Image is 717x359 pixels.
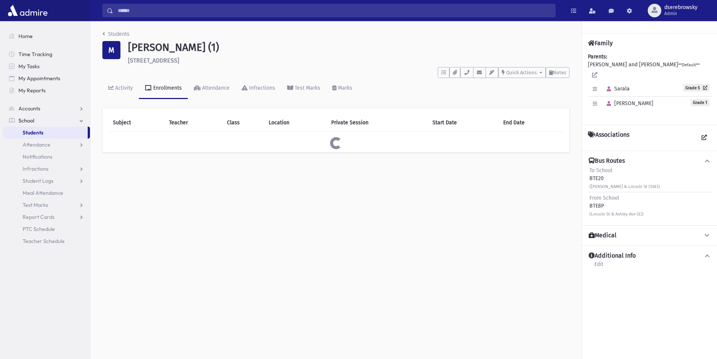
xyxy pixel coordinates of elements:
th: Location [264,114,327,131]
b: Parents: [588,53,607,60]
a: Attendance [3,139,90,151]
a: Student Logs [3,175,90,187]
a: Home [3,30,90,42]
div: Marks [336,85,352,91]
a: Attendance [188,78,236,99]
img: AdmirePro [6,3,49,18]
a: View all Associations [697,131,711,145]
a: Marks [326,78,358,99]
a: Enrollments [139,78,188,99]
a: My Reports [3,84,90,96]
a: Teacher Schedule [3,235,90,247]
a: Students [3,127,88,139]
span: Time Tracking [18,51,52,58]
span: My Appointments [18,75,60,82]
a: PTC Schedule [3,223,90,235]
span: PTC Schedule [23,226,55,232]
a: Test Marks [3,199,90,211]
span: Notes [553,70,566,75]
h1: [PERSON_NAME] (1) [128,41,569,54]
th: Teacher [164,114,222,131]
div: M [102,41,120,59]
a: School [3,115,90,127]
a: Meal Attendance [3,187,90,199]
span: Quick Actions [506,70,537,75]
h4: Bus Routes [589,157,625,165]
span: [PERSON_NAME] [603,100,653,107]
span: Home [18,33,33,40]
div: Test Marks [293,85,320,91]
span: Attendance [23,141,50,148]
span: My Reports [18,87,46,94]
div: Infractions [248,85,275,91]
a: Time Tracking [3,48,90,60]
span: To School [589,167,612,174]
th: Private Session [327,114,428,131]
input: Search [113,4,555,17]
small: (Lincoln St & Ashley Ave (E)) [589,212,644,217]
div: Attendance [201,85,230,91]
th: Class [222,114,264,131]
button: Bus Routes [588,157,711,165]
span: Report Cards [23,214,55,220]
a: My Appointments [3,72,90,84]
button: Quick Actions [498,67,546,78]
nav: breadcrumb [102,30,129,41]
div: Activity [114,85,133,91]
span: School [18,117,34,124]
h4: Additional Info [589,252,636,260]
span: My Tasks [18,63,40,70]
h4: Associations [588,131,629,145]
a: Edit [594,260,604,273]
th: Start Date [428,114,499,131]
h4: Medical [589,232,617,240]
a: Infractions [236,78,281,99]
span: From School [589,195,619,201]
div: BTE20 [589,167,660,190]
h6: [STREET_ADDRESS] [128,57,569,64]
span: Teacher Schedule [23,238,65,244]
span: Meal Attendance [23,189,63,196]
span: Admin [664,11,697,17]
th: End Date [499,114,563,131]
span: Students [23,129,43,136]
a: Grade 5 [683,84,709,92]
a: Infractions [3,163,90,175]
span: dserebrowsky [664,5,697,11]
small: ([PERSON_NAME] & Lincoln St (SSE)) [589,184,660,189]
a: Notifications [3,151,90,163]
a: Activity [102,78,139,99]
span: Sarala [603,86,630,92]
span: Infractions [23,165,49,172]
span: Grade 1 [691,99,709,106]
span: Student Logs [23,177,53,184]
a: Report Cards [3,211,90,223]
span: Accounts [18,105,40,112]
div: [PERSON_NAME] and [PERSON_NAME] [588,53,711,119]
span: Notifications [23,153,52,160]
button: Notes [546,67,569,78]
button: Additional Info [588,252,711,260]
h4: Family [588,40,613,47]
div: Enrollments [152,85,182,91]
div: BTE8P [589,194,644,218]
a: Test Marks [281,78,326,99]
span: Test Marks [23,202,48,208]
a: My Tasks [3,60,90,72]
a: Accounts [3,102,90,115]
th: Subject [108,114,164,131]
button: Medical [588,232,711,240]
a: Students [102,31,129,37]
